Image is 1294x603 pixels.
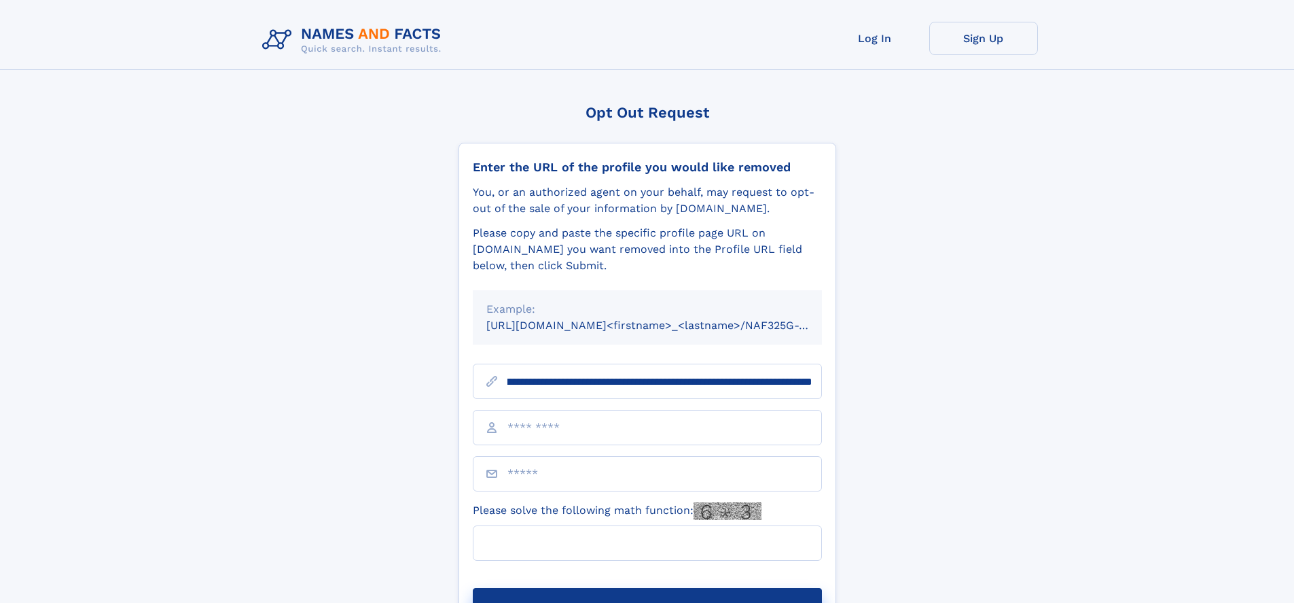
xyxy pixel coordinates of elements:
[929,22,1038,55] a: Sign Up
[821,22,929,55] a: Log In
[473,225,822,274] div: Please copy and paste the specific profile page URL on [DOMAIN_NAME] you want removed into the Pr...
[473,160,822,175] div: Enter the URL of the profile you would like removed
[473,502,761,520] label: Please solve the following math function:
[257,22,452,58] img: Logo Names and Facts
[459,104,836,121] div: Opt Out Request
[473,184,822,217] div: You, or an authorized agent on your behalf, may request to opt-out of the sale of your informatio...
[486,301,808,317] div: Example:
[486,319,848,332] small: [URL][DOMAIN_NAME]<firstname>_<lastname>/NAF325G-xxxxxxxx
